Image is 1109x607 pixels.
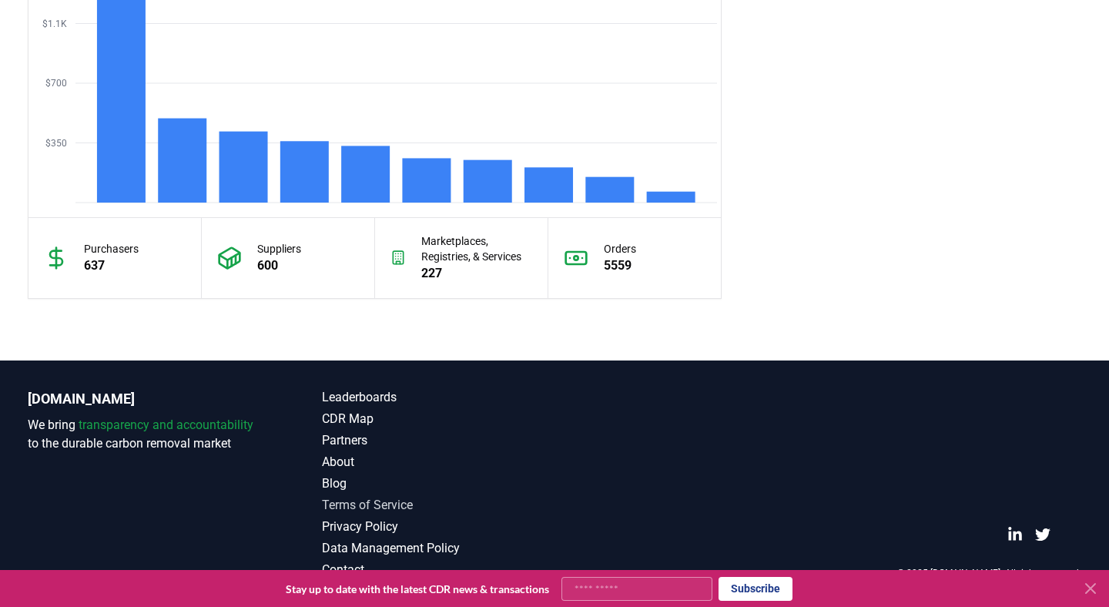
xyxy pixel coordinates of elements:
[322,518,554,536] a: Privacy Policy
[421,264,531,283] p: 227
[28,388,260,410] p: [DOMAIN_NAME]
[322,388,554,407] a: Leaderboards
[322,475,554,493] a: Blog
[1007,527,1023,542] a: LinkedIn
[42,18,67,29] tspan: $1.1K
[897,567,1081,579] p: © 2025 [DOMAIN_NAME]. All rights reserved.
[45,138,67,149] tspan: $350
[322,453,554,471] a: About
[79,418,253,432] span: transparency and accountability
[257,257,301,275] p: 600
[604,257,636,275] p: 5559
[322,539,554,558] a: Data Management Policy
[45,78,67,89] tspan: $700
[322,496,554,515] a: Terms of Service
[28,416,260,453] p: We bring to the durable carbon removal market
[322,561,554,579] a: Contact
[1035,527,1050,542] a: Twitter
[322,431,554,450] a: Partners
[257,241,301,257] p: Suppliers
[84,241,139,257] p: Purchasers
[322,410,554,428] a: CDR Map
[604,241,636,257] p: Orders
[84,257,139,275] p: 637
[421,233,531,264] p: Marketplaces, Registries, & Services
